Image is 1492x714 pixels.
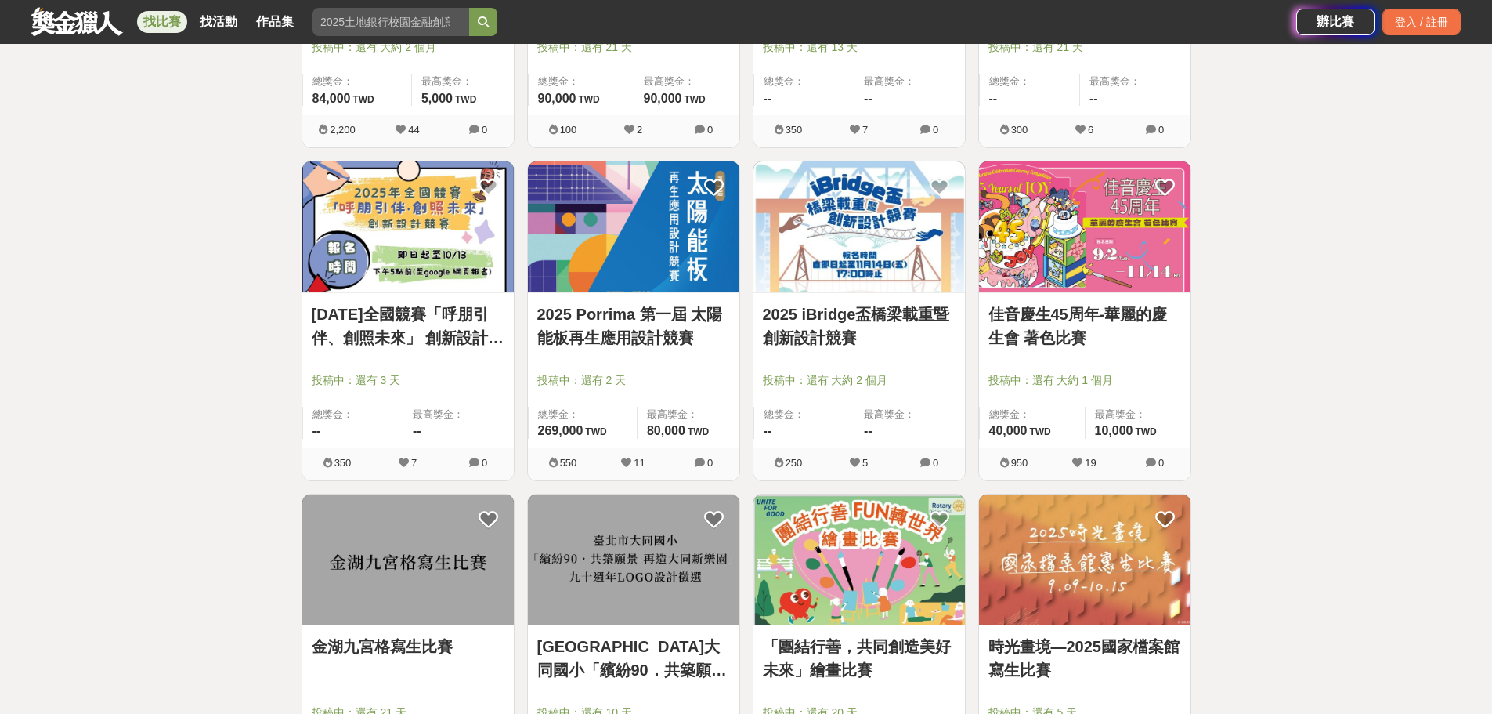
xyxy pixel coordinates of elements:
span: 0 [482,457,487,469]
span: 2 [637,124,642,136]
span: 投稿中：還有 3 天 [312,372,504,389]
span: TWD [585,426,606,437]
span: 總獎金： [538,74,624,89]
span: 250 [786,457,803,469]
span: 0 [933,457,938,469]
span: 最高獎金： [413,407,504,422]
span: 84,000 [312,92,351,105]
span: 40,000 [989,424,1028,437]
span: 投稿中：還有 大約 1 個月 [988,372,1181,389]
span: -- [864,424,872,437]
a: Cover Image [302,495,514,626]
span: 5 [862,457,868,469]
a: 辦比賽 [1296,9,1375,35]
a: [GEOGRAPHIC_DATA]大同國小「繽紛90．共築願景-再造大同新樂園」 九十週年LOGO設計徵選 [537,635,730,682]
img: Cover Image [979,495,1190,625]
span: 2,200 [330,124,356,136]
span: -- [764,92,772,105]
span: -- [413,424,421,437]
span: -- [864,92,872,105]
a: 時光畫境—2025國家檔案館寫生比賽 [988,635,1181,682]
span: 90,000 [644,92,682,105]
span: 總獎金： [312,407,394,422]
a: 作品集 [250,11,300,33]
span: 950 [1011,457,1028,469]
span: 最高獎金： [1089,74,1181,89]
span: -- [764,424,772,437]
img: Cover Image [979,161,1190,292]
img: Cover Image [302,161,514,292]
span: 44 [408,124,419,136]
span: TWD [578,94,599,105]
a: Cover Image [302,161,514,293]
span: 11 [634,457,645,469]
span: 550 [560,457,577,469]
span: 總獎金： [764,407,845,422]
a: Cover Image [528,161,739,293]
span: 最高獎金： [647,407,730,422]
span: 269,000 [538,424,583,437]
span: 投稿中：還有 2 天 [537,372,730,389]
img: Cover Image [528,161,739,292]
span: 投稿中：還有 13 天 [763,39,956,56]
span: 0 [933,124,938,136]
a: 找活動 [193,11,244,33]
img: Cover Image [528,495,739,625]
span: TWD [688,426,709,437]
span: 最高獎金： [864,74,956,89]
span: 總獎金： [764,74,845,89]
img: Cover Image [753,495,965,625]
span: 總獎金： [312,74,402,89]
span: 80,000 [647,424,685,437]
span: 總獎金： [989,74,1071,89]
input: 2025土地銀行校園金融創意挑戰賽：從你出發 開啟智慧金融新頁 [312,8,469,36]
span: 最高獎金： [644,74,730,89]
a: 金湖九宮格寫生比賽 [312,635,504,658]
span: 0 [707,124,713,136]
a: Cover Image [979,495,1190,626]
a: 找比賽 [137,11,187,33]
span: 350 [786,124,803,136]
span: 0 [1158,457,1164,469]
span: TWD [1029,426,1050,437]
span: 7 [862,124,868,136]
a: Cover Image [753,495,965,626]
img: Cover Image [753,161,965,292]
span: 6 [1088,124,1093,136]
span: 投稿中：還有 大約 2 個月 [763,372,956,389]
span: 0 [482,124,487,136]
div: 登入 / 註冊 [1382,9,1461,35]
span: 最高獎金： [421,74,504,89]
span: -- [312,424,321,437]
a: [DATE]全國競賽「呼朋引伴、創照未來」 創新設計競賽 [312,303,504,350]
span: 投稿中：還有 大約 2 個月 [312,39,504,56]
span: 總獎金： [538,407,627,422]
span: 最高獎金： [864,407,956,422]
span: 90,000 [538,92,576,105]
a: 2025 Porrima 第一屆 太陽能板再生應用設計競賽 [537,303,730,350]
span: -- [1089,92,1098,105]
span: TWD [1135,426,1156,437]
span: 總獎金： [989,407,1075,422]
a: 2025 iBridge盃橋梁載重暨創新設計競賽 [763,303,956,350]
a: Cover Image [753,161,965,293]
span: 最高獎金： [1095,407,1181,422]
img: Cover Image [302,495,514,625]
span: 5,000 [421,92,453,105]
span: TWD [684,94,705,105]
span: -- [989,92,998,105]
span: 300 [1011,124,1028,136]
span: 100 [560,124,577,136]
a: 佳音慶生45周年-華麗的慶生會 著色比賽 [988,303,1181,350]
span: 0 [1158,124,1164,136]
a: 「團結行善，共同創造美好未來」繪畫比賽 [763,635,956,682]
span: 350 [334,457,352,469]
span: 投稿中：還有 21 天 [988,39,1181,56]
span: 0 [707,457,713,469]
a: Cover Image [528,495,739,626]
span: 投稿中：還有 21 天 [537,39,730,56]
span: TWD [455,94,476,105]
span: TWD [352,94,374,105]
span: 10,000 [1095,424,1133,437]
